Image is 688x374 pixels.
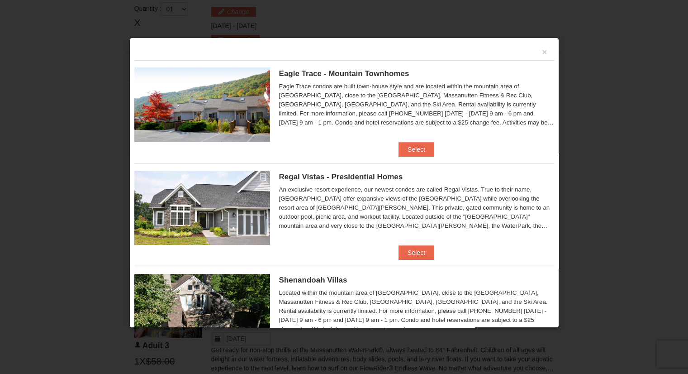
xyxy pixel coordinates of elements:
button: Select [399,245,434,260]
div: Located within the mountain area of [GEOGRAPHIC_DATA], close to the [GEOGRAPHIC_DATA], Massanutte... [279,288,554,334]
span: Regal Vistas - Presidential Homes [279,173,403,181]
img: 19219019-2-e70bf45f.jpg [134,274,270,348]
img: 19218983-1-9b289e55.jpg [134,67,270,142]
img: 19218991-1-902409a9.jpg [134,171,270,245]
button: Select [399,142,434,157]
span: Eagle Trace - Mountain Townhomes [279,69,409,78]
div: Eagle Trace condos are built town-house style and are located within the mountain area of [GEOGRA... [279,82,554,127]
div: An exclusive resort experience, our newest condos are called Regal Vistas. True to their name, [G... [279,185,554,230]
span: Shenandoah Villas [279,276,347,284]
button: × [542,48,547,57]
